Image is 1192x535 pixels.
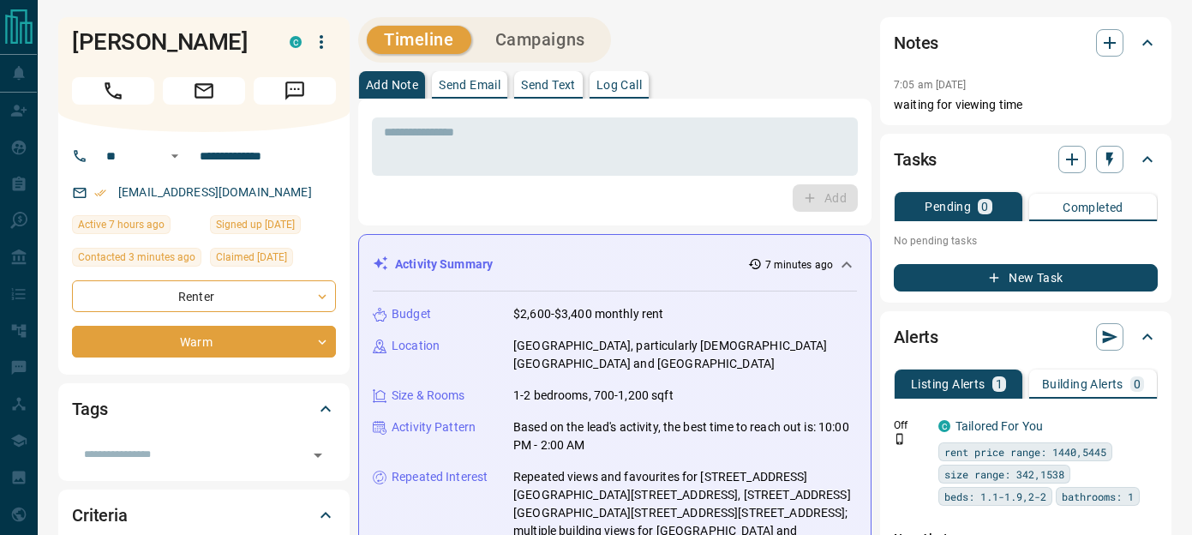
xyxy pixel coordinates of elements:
[596,79,642,91] p: Log Call
[72,280,336,312] div: Renter
[210,248,336,272] div: Sat Sep 06 2025
[513,305,663,323] p: $2,600-$3,400 monthly rent
[165,146,185,166] button: Open
[118,185,312,199] a: [EMAIL_ADDRESS][DOMAIN_NAME]
[367,26,471,54] button: Timeline
[894,418,928,433] p: Off
[1134,378,1141,390] p: 0
[72,326,336,358] div: Warm
[78,249,195,266] span: Contacted 3 minutes ago
[521,79,576,91] p: Send Text
[163,77,245,105] span: Email
[894,264,1158,292] button: New Task
[894,323,938,351] h2: Alerts
[72,77,154,105] span: Call
[78,216,165,233] span: Active 7 hours ago
[254,77,336,105] span: Message
[894,316,1158,358] div: Alerts
[395,255,493,274] p: Activity Summary
[392,337,440,355] p: Location
[392,305,431,323] p: Budget
[478,26,602,54] button: Campaigns
[944,466,1064,483] span: size range: 342,1538
[392,418,476,436] p: Activity Pattern
[944,488,1046,505] span: beds: 1.1-1.9,2-2
[925,201,971,213] p: Pending
[894,96,1158,114] p: waiting for viewing time
[513,387,674,405] p: 1-2 bedrooms, 700-1,200 sqft
[513,337,857,373] p: [GEOGRAPHIC_DATA], particularly [DEMOGRAPHIC_DATA][GEOGRAPHIC_DATA] and [GEOGRAPHIC_DATA]
[94,187,106,199] svg: Email Verified
[290,36,302,48] div: condos.ca
[894,22,1158,63] div: Notes
[72,215,201,239] div: Wed Oct 15 2025
[996,378,1003,390] p: 1
[894,433,906,445] svg: Push Notification Only
[306,443,330,467] button: Open
[72,28,264,56] h1: [PERSON_NAME]
[216,249,287,266] span: Claimed [DATE]
[513,418,857,454] p: Based on the lead's activity, the best time to reach out is: 10:00 PM - 2:00 AM
[1042,378,1123,390] p: Building Alerts
[765,257,833,273] p: 7 minutes ago
[938,420,950,432] div: condos.ca
[373,249,857,280] div: Activity Summary7 minutes ago
[72,248,201,272] div: Wed Oct 15 2025
[894,79,967,91] p: 7:05 am [DATE]
[894,146,937,173] h2: Tasks
[894,228,1158,254] p: No pending tasks
[216,216,295,233] span: Signed up [DATE]
[955,419,1043,433] a: Tailored For You
[210,215,336,239] div: Wed Jun 29 2022
[1063,201,1123,213] p: Completed
[981,201,988,213] p: 0
[72,502,128,529] h2: Criteria
[894,139,1158,180] div: Tasks
[439,79,500,91] p: Send Email
[366,79,418,91] p: Add Note
[911,378,985,390] p: Listing Alerts
[894,29,938,57] h2: Notes
[944,443,1106,460] span: rent price range: 1440,5445
[72,388,336,430] div: Tags
[392,468,488,486] p: Repeated Interest
[1062,488,1134,505] span: bathrooms: 1
[72,395,107,423] h2: Tags
[392,387,465,405] p: Size & Rooms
